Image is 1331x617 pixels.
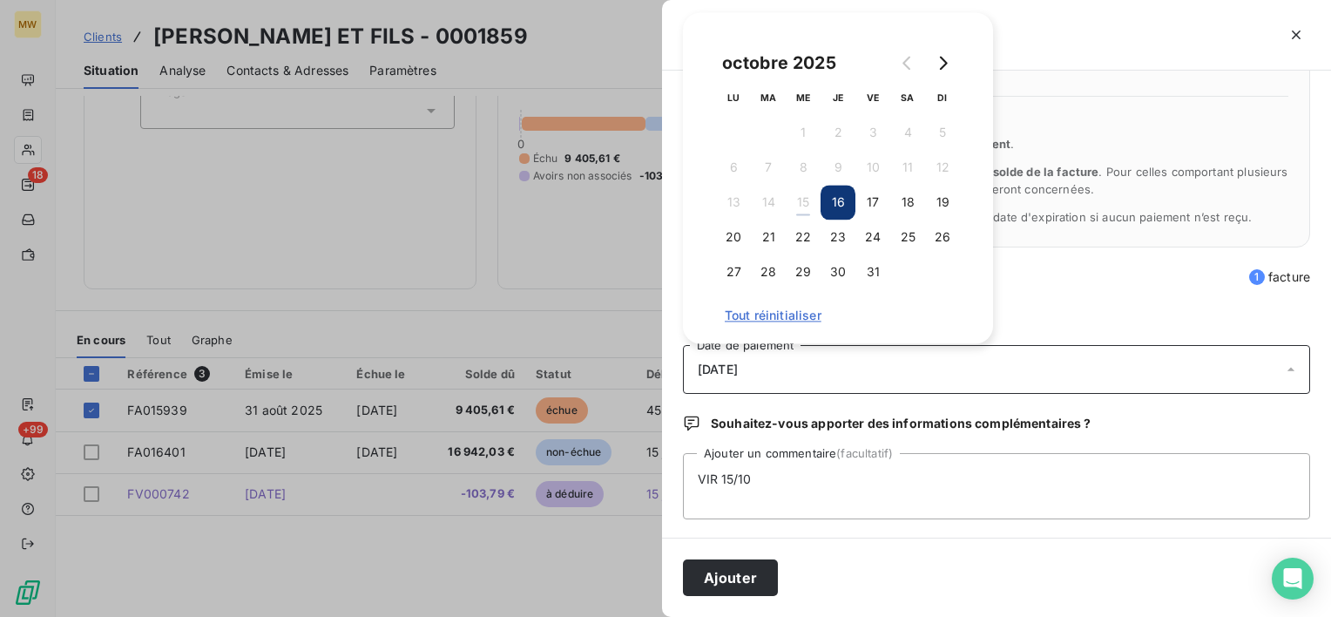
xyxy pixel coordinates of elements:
span: 1 [1249,269,1265,285]
button: 17 [855,185,890,220]
button: 31 [855,254,890,289]
button: 30 [821,254,855,289]
button: 2 [821,115,855,150]
button: 14 [751,185,786,220]
button: 8 [786,150,821,185]
th: mardi [751,80,786,115]
span: facture [1249,268,1310,286]
th: vendredi [855,80,890,115]
button: 5 [925,115,960,150]
th: dimanche [925,80,960,115]
button: 27 [716,254,751,289]
button: 6 [716,150,751,185]
button: Ajouter [683,559,778,596]
button: 18 [890,185,925,220]
button: 11 [890,150,925,185]
th: lundi [716,80,751,115]
button: 12 [925,150,960,185]
button: 16 [821,185,855,220]
th: mercredi [786,80,821,115]
button: 23 [821,220,855,254]
button: 22 [786,220,821,254]
button: 28 [751,254,786,289]
span: Souhaitez-vous apporter des informations complémentaires ? [711,415,1091,432]
button: 26 [925,220,960,254]
button: 4 [890,115,925,150]
button: 7 [751,150,786,185]
button: 3 [855,115,890,150]
button: 1 [786,115,821,150]
span: Tout réinitialiser [725,308,951,322]
button: 10 [855,150,890,185]
button: Go to next month [925,45,960,80]
button: 13 [716,185,751,220]
div: octobre 2025 [716,49,842,77]
button: 19 [925,185,960,220]
button: 21 [751,220,786,254]
span: La promesse de paiement couvre . Pour celles comportant plusieurs échéances, seules les échéances... [726,165,1288,196]
span: l’ensemble du solde de la facture [911,165,1099,179]
button: 29 [786,254,821,289]
button: 25 [890,220,925,254]
th: samedi [890,80,925,115]
textarea: VIR 15/10 [683,453,1310,519]
th: jeudi [821,80,855,115]
button: Go to previous month [890,45,925,80]
span: [DATE] [698,363,738,376]
button: 24 [855,220,890,254]
button: 15 [786,185,821,220]
button: 9 [821,150,855,185]
div: Open Intercom Messenger [1272,558,1314,600]
button: 20 [716,220,751,254]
